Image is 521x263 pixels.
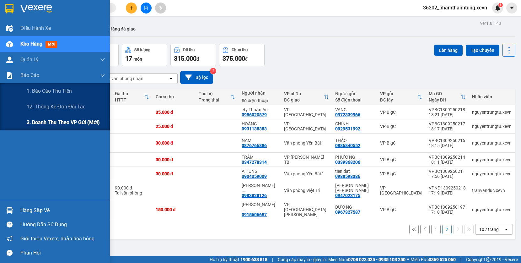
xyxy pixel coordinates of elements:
[418,4,492,12] span: 36202_phamthanhtung.xevn
[380,110,422,115] div: VP BigC
[335,107,374,112] div: VANG
[348,257,406,262] strong: 0708 023 035 - 0935 103 250
[479,226,499,233] div: 10 / trang
[115,91,144,96] div: Đã thu
[495,5,501,11] img: icon-new-feature
[429,121,466,126] div: VPBC1309250217
[504,227,509,232] svg: open
[284,155,329,165] div: VP [PERSON_NAME] TB
[242,183,278,193] div: BÙI NHƯ TRANG
[199,97,230,102] div: Trạng thái
[223,55,245,62] span: 375.000
[242,193,267,198] div: 0983828126
[335,155,374,160] div: PHƯƠNG
[104,21,141,36] button: Hàng đã giao
[472,110,512,115] div: nguyentrungtu.xevn
[284,107,329,117] div: VP [GEOGRAPHIC_DATA]
[429,190,466,195] div: 17:19 [DATE]
[335,97,374,102] div: Số điện thoại
[284,121,329,131] div: VP [GEOGRAPHIC_DATA]
[240,257,267,262] strong: 1900 633 818
[169,76,174,81] svg: open
[6,25,13,32] img: warehouse-icon
[100,75,143,82] div: Chọn văn phòng nhận
[199,91,230,96] div: Thu hộ
[281,89,332,105] th: Toggle SortBy
[429,205,466,210] div: VPBC1309250197
[125,55,132,62] span: 17
[242,90,278,96] div: Người nhận
[20,41,42,47] span: Kho hàng
[429,185,466,190] div: VPNĐ1309250218
[183,48,195,52] div: Đã thu
[431,225,441,234] button: 1
[242,188,245,193] span: ...
[27,87,72,95] span: 1. Báo cáo thu tiền
[129,6,134,10] span: plus
[6,72,13,79] img: solution-icon
[156,124,192,129] div: 25.000 đ
[429,91,461,96] div: Mã GD
[5,4,13,14] img: logo-vxr
[7,236,13,242] span: notification
[156,110,192,115] div: 35.000 đ
[245,57,248,62] span: đ
[472,188,512,193] div: tranvanduc.xevn
[134,48,150,52] div: Số lượng
[122,44,167,66] button: Số lượng17món
[242,143,267,148] div: 0876766886
[156,207,192,212] div: 150.000 đ
[141,3,152,14] button: file-add
[112,89,153,105] th: Toggle SortBy
[335,143,360,148] div: 0886840552
[242,169,278,174] div: A HÙNG
[158,6,163,10] span: aim
[407,258,409,261] span: ⚪️
[335,174,360,179] div: 0988598386
[196,89,239,105] th: Toggle SortBy
[429,107,466,112] div: VPBC1309250218
[380,91,417,96] div: VP gửi
[20,71,39,79] span: Báo cáo
[20,248,105,258] div: Phản hồi
[284,140,329,145] div: Văn phòng Yên Bái 1
[156,157,192,162] div: 30.000 đ
[429,174,466,179] div: 17:56 [DATE]
[242,174,267,179] div: 0904059009
[284,97,324,102] div: ĐC giao
[242,212,267,217] div: 0915606687
[328,256,406,263] span: Miền Nam
[434,45,463,56] button: Lên hàng
[232,48,248,52] div: Chưa thu
[472,140,512,145] div: nguyentrungtu.xevn
[180,71,213,84] button: Bộ lọc
[46,41,57,48] span: mới
[335,126,360,131] div: 0929531992
[335,210,360,215] div: 0967327587
[380,140,422,145] div: VP BigC
[429,257,456,262] strong: 0369 525 060
[242,202,278,212] div: PHẠM THÚY HOÀNG
[429,160,466,165] div: 18:11 [DATE]
[472,207,512,212] div: nguyentrungtu.xevn
[144,6,148,10] span: file-add
[100,57,105,62] span: down
[20,235,94,243] span: Giới thiệu Vexere, nhận hoa hồng
[272,256,273,263] span: |
[380,171,422,176] div: VP BigC
[284,91,324,96] div: VP nhận
[429,138,466,143] div: VPBC1309250216
[115,97,144,102] div: HTTT
[7,250,13,256] span: message
[429,155,466,160] div: VPBC1309250214
[335,169,374,174] div: tiến đạt
[486,257,491,262] span: copyright
[284,171,329,176] div: Văn phòng Yên Bái 1
[156,94,192,99] div: Chưa thu
[335,112,360,117] div: 0972339966
[242,138,278,143] div: NAM
[242,98,278,103] div: Số điện thoại
[472,124,512,129] div: nguyentrungtu.xevn
[210,256,267,263] span: Hỗ trợ kỹ thuật:
[242,160,267,165] div: 0347278314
